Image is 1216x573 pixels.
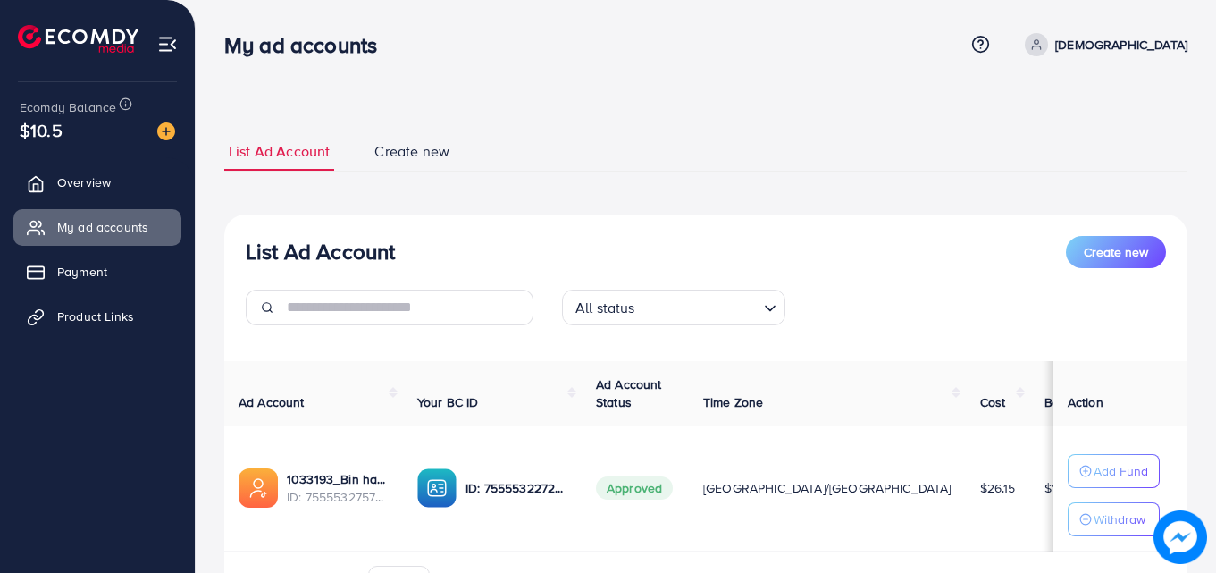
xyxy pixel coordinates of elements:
img: image [157,122,175,140]
h3: List Ad Account [246,239,395,265]
span: $10.5 [20,117,63,143]
p: Withdraw [1094,509,1145,530]
h3: My ad accounts [224,32,391,58]
p: [DEMOGRAPHIC_DATA] [1055,34,1187,55]
span: Approved [596,476,673,500]
p: Add Fund [1094,460,1148,482]
button: Withdraw [1068,502,1160,536]
input: Search for option [641,291,757,321]
span: Create new [1084,243,1148,261]
p: ID: 7555532272074784776 [465,477,567,499]
span: Your BC ID [417,393,479,411]
span: Product Links [57,308,134,325]
a: My ad accounts [13,209,181,245]
span: Create new [374,141,449,162]
a: 1033193_Bin hamza_1759159848912 [287,470,389,488]
span: Ad Account [239,393,305,411]
span: ID: 7555532757531295751 [287,488,389,506]
a: Payment [13,254,181,290]
img: ic-ba-acc.ded83a64.svg [417,468,457,508]
span: [GEOGRAPHIC_DATA]/[GEOGRAPHIC_DATA] [703,479,952,497]
span: Ecomdy Balance [20,98,116,116]
span: Action [1068,393,1103,411]
img: menu [157,34,178,55]
span: Payment [57,263,107,281]
div: <span class='underline'>1033193_Bin hamza_1759159848912</span></br>7555532757531295751 [287,470,389,507]
span: All status [572,295,639,321]
img: image [1153,510,1207,564]
span: Overview [57,173,111,191]
button: Add Fund [1068,454,1160,488]
span: $26.15 [980,479,1016,497]
a: Product Links [13,299,181,334]
a: [DEMOGRAPHIC_DATA] [1018,33,1187,56]
span: List Ad Account [229,141,330,162]
a: Overview [13,164,181,200]
div: Search for option [562,290,785,325]
span: Time Zone [703,393,763,411]
span: Ad Account Status [596,375,662,411]
span: Cost [980,393,1006,411]
button: Create new [1066,236,1166,268]
img: logo [18,25,138,53]
span: My ad accounts [57,218,148,236]
img: ic-ads-acc.e4c84228.svg [239,468,278,508]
